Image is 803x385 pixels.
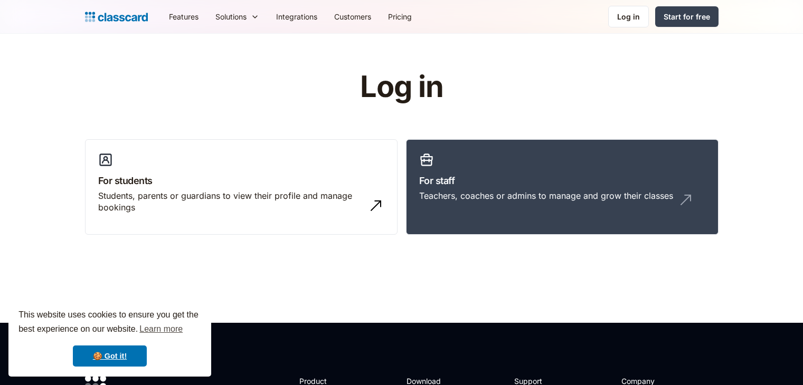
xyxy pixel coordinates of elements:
a: Features [160,5,207,28]
a: Integrations [268,5,326,28]
a: Customers [326,5,380,28]
h3: For students [98,174,384,188]
a: learn more about cookies [138,321,184,337]
div: Log in [617,11,640,22]
a: Pricing [380,5,420,28]
a: home [85,9,148,24]
span: This website uses cookies to ensure you get the best experience on our website. [18,309,201,337]
div: Solutions [207,5,268,28]
a: For studentsStudents, parents or guardians to view their profile and manage bookings [85,139,398,235]
a: For staffTeachers, coaches or admins to manage and grow their classes [406,139,719,235]
div: Start for free [664,11,710,22]
a: Start for free [655,6,719,27]
h3: For staff [419,174,705,188]
div: Students, parents or guardians to view their profile and manage bookings [98,190,363,214]
div: Solutions [215,11,247,22]
h1: Log in [234,71,569,103]
div: Teachers, coaches or admins to manage and grow their classes [419,190,673,201]
a: dismiss cookie message [73,345,147,367]
a: Log in [608,6,649,27]
div: cookieconsent [8,299,211,377]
